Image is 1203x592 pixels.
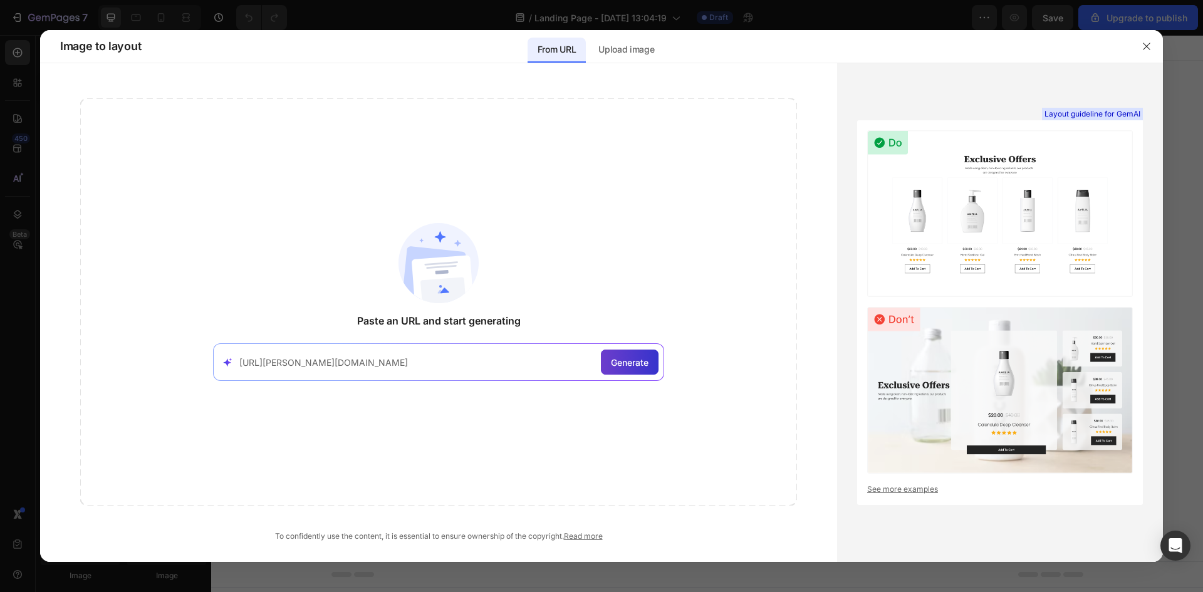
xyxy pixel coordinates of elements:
div: Start with Sections from sidebar [420,282,572,297]
span: Image to layout [60,39,141,54]
div: Open Intercom Messenger [1160,531,1190,561]
button: Add elements [499,307,587,332]
span: Paste an URL and start generating [357,313,521,328]
button: Add sections [405,307,491,332]
div: Start with Generating from URL or image [412,377,580,387]
div: To confidently use the content, it is essential to ensure ownership of the copyright. [80,531,797,542]
input: Paste your link here [239,356,596,369]
p: From URL [538,42,576,57]
p: Upload image [598,42,654,57]
a: See more examples [867,484,1133,495]
a: Read more [564,531,603,541]
span: Layout guideline for GemAI [1044,108,1140,120]
span: Generate [611,356,648,369]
